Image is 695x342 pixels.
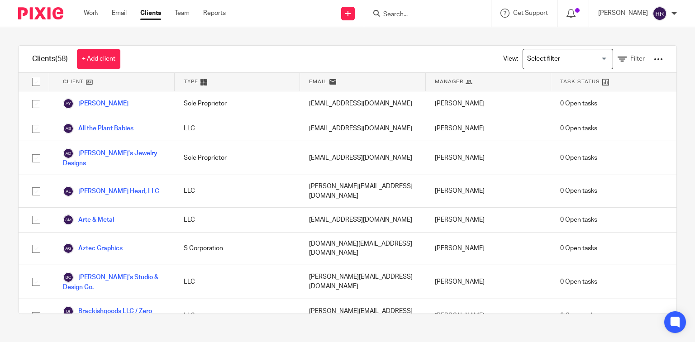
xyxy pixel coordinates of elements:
[560,311,597,320] span: 0 Open tasks
[175,265,300,299] div: LLC
[560,215,597,224] span: 0 Open tasks
[300,116,425,141] div: [EMAIL_ADDRESS][DOMAIN_NAME]
[560,277,597,286] span: 0 Open tasks
[490,46,663,72] div: View:
[426,265,551,299] div: [PERSON_NAME]
[63,243,74,254] img: svg%3E
[84,9,98,18] a: Work
[63,98,74,109] img: svg%3E
[300,299,425,332] div: [PERSON_NAME][EMAIL_ADDRESS][DOMAIN_NAME]
[560,186,597,195] span: 0 Open tasks
[175,208,300,232] div: LLC
[630,56,645,62] span: Filter
[598,9,648,18] p: [PERSON_NAME]
[63,272,74,283] img: svg%3E
[77,49,120,69] a: + Add client
[175,141,300,175] div: Sole Proprietor
[63,186,74,197] img: svg%3E
[63,243,123,254] a: Aztec Graphics
[140,9,161,18] a: Clients
[175,9,190,18] a: Team
[63,123,133,134] a: All the Plant Babies
[63,272,166,292] a: [PERSON_NAME]'s Studio & Design Co.
[18,7,63,19] img: Pixie
[63,98,129,109] a: [PERSON_NAME]
[28,73,45,90] input: Select all
[175,91,300,116] div: Sole Proprietor
[63,306,166,326] a: Brackishgoods LLC / Zero Prep Tax Center (dba
[426,233,551,265] div: [PERSON_NAME]
[300,265,425,299] div: [PERSON_NAME][EMAIL_ADDRESS][DOMAIN_NAME]
[426,116,551,141] div: [PERSON_NAME]
[300,175,425,207] div: [PERSON_NAME][EMAIL_ADDRESS][DOMAIN_NAME]
[426,91,551,116] div: [PERSON_NAME]
[300,233,425,265] div: [DOMAIN_NAME][EMAIL_ADDRESS][DOMAIN_NAME]
[309,78,327,85] span: Email
[300,91,425,116] div: [EMAIL_ADDRESS][DOMAIN_NAME]
[560,244,597,253] span: 0 Open tasks
[426,141,551,175] div: [PERSON_NAME]
[175,175,300,207] div: LLC
[63,123,74,134] img: svg%3E
[300,141,425,175] div: [EMAIL_ADDRESS][DOMAIN_NAME]
[112,9,127,18] a: Email
[435,78,463,85] span: Manager
[63,148,74,159] img: svg%3E
[560,124,597,133] span: 0 Open tasks
[300,208,425,232] div: [EMAIL_ADDRESS][DOMAIN_NAME]
[560,153,597,162] span: 0 Open tasks
[175,116,300,141] div: LLC
[523,49,613,69] div: Search for option
[175,299,300,332] div: LLC
[426,175,551,207] div: [PERSON_NAME]
[63,214,74,225] img: svg%3E
[55,55,68,62] span: (58)
[63,306,74,317] img: svg%3E
[652,6,667,21] img: svg%3E
[32,54,68,64] h1: Clients
[560,99,597,108] span: 0 Open tasks
[63,214,114,225] a: Arte & Metal
[184,78,198,85] span: Type
[560,78,600,85] span: Task Status
[513,10,548,16] span: Get Support
[426,208,551,232] div: [PERSON_NAME]
[63,148,166,168] a: [PERSON_NAME]'s Jewelry Designs
[175,233,300,265] div: S Corporation
[203,9,226,18] a: Reports
[63,186,159,197] a: [PERSON_NAME] Head, LLC
[524,51,608,67] input: Search for option
[382,11,464,19] input: Search
[63,78,84,85] span: Client
[426,299,551,332] div: [PERSON_NAME]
